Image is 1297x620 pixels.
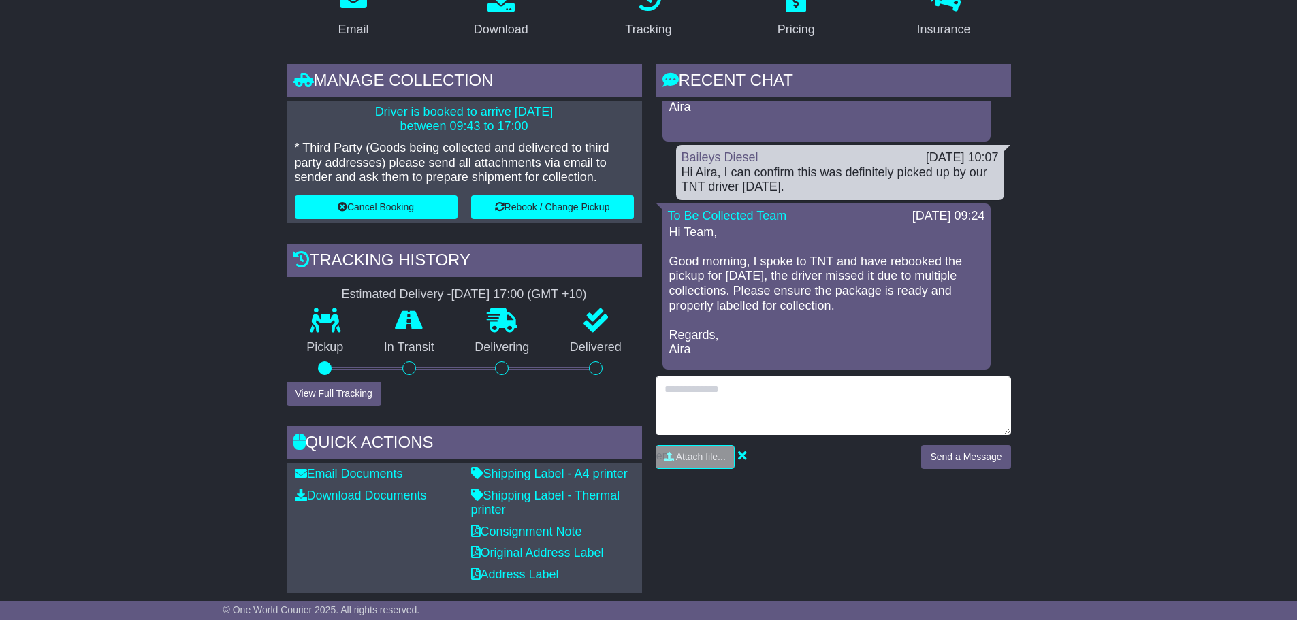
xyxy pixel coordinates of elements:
[912,209,985,224] div: [DATE] 09:24
[778,20,815,39] div: Pricing
[287,426,642,463] div: Quick Actions
[656,64,1011,101] div: RECENT CHAT
[471,467,628,480] a: Shipping Label - A4 printer
[295,141,634,185] p: * Third Party (Goods being collected and delivered to third party addresses) please send all atta...
[669,225,984,357] p: Hi Team, Good morning, I spoke to TNT and have rebooked the pickup for [DATE], the driver missed ...
[338,20,368,39] div: Email
[287,244,642,280] div: Tracking history
[455,340,550,355] p: Delivering
[625,20,671,39] div: Tracking
[295,467,403,480] a: Email Documents
[295,195,458,219] button: Cancel Booking
[471,195,634,219] button: Rebook / Change Pickup
[549,340,642,355] p: Delivered
[668,209,787,223] a: To Be Collected Team
[474,20,528,39] div: Download
[682,165,999,195] div: Hi Aira, I can confirm this was definitely picked up by our TNT driver [DATE].
[917,20,971,39] div: Insurance
[682,150,758,164] a: Baileys Diesel
[926,150,999,165] div: [DATE] 10:07
[471,489,620,517] a: Shipping Label - Thermal printer
[471,525,582,538] a: Consignment Note
[295,489,427,502] a: Download Documents
[364,340,455,355] p: In Transit
[471,568,559,581] a: Address Label
[287,382,381,406] button: View Full Tracking
[287,287,642,302] div: Estimated Delivery -
[921,445,1010,469] button: Send a Message
[295,105,634,134] p: Driver is booked to arrive [DATE] between 09:43 to 17:00
[287,340,364,355] p: Pickup
[451,287,587,302] div: [DATE] 17:00 (GMT +10)
[223,604,420,615] span: © One World Courier 2025. All rights reserved.
[471,546,604,559] a: Original Address Label
[287,64,642,101] div: Manage collection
